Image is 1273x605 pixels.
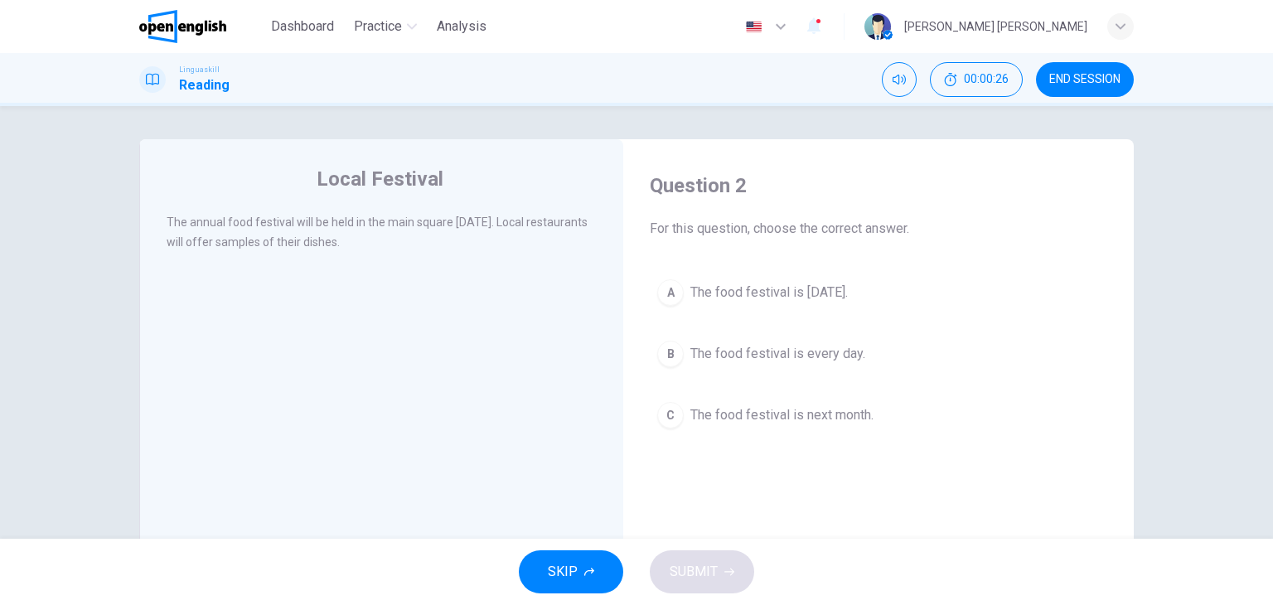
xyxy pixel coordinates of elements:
[548,560,578,583] span: SKIP
[519,550,623,593] button: SKIP
[437,17,486,36] span: Analysis
[1036,62,1134,97] button: END SESSION
[179,64,220,75] span: Linguaskill
[904,17,1087,36] div: [PERSON_NAME] [PERSON_NAME]
[354,17,402,36] span: Practice
[690,344,865,364] span: The food festival is every day.
[271,17,334,36] span: Dashboard
[690,405,874,425] span: The food festival is next month.
[864,13,891,40] img: Profile picture
[657,402,684,428] div: C
[650,394,1107,436] button: CThe food festival is next month.
[264,12,341,41] button: Dashboard
[882,62,917,97] div: Mute
[650,219,1107,239] span: For this question, choose the correct answer.
[964,73,1009,86] span: 00:00:26
[650,333,1107,375] button: BThe food festival is every day.
[1049,73,1121,86] span: END SESSION
[650,172,1107,199] h4: Question 2
[930,62,1023,97] div: Hide
[430,12,493,41] button: Analysis
[650,272,1107,313] button: AThe food festival is [DATE].
[930,62,1023,97] button: 00:00:26
[347,12,424,41] button: Practice
[317,166,443,192] h4: Local Festival
[139,10,264,43] a: OpenEnglish logo
[139,10,226,43] img: OpenEnglish logo
[690,283,848,302] span: The food festival is [DATE].
[657,279,684,306] div: A
[657,341,684,367] div: B
[179,75,230,95] h1: Reading
[167,215,588,249] span: The annual food festival will be held in the main square [DATE]. Local restaurants will offer sam...
[743,21,764,33] img: en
